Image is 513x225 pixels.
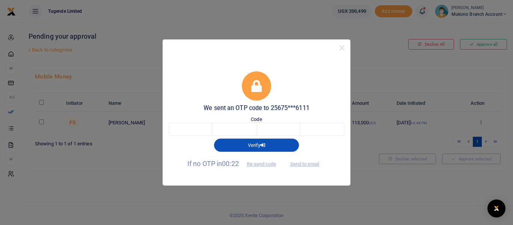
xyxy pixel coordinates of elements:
button: Close [336,42,347,53]
button: Verify [214,139,299,151]
div: Open Intercom Messenger [487,199,505,217]
span: If no OTP in [187,160,282,168]
label: Code [251,116,262,123]
span: 00:22 [222,160,239,168]
h5: We sent an OTP code to 25675***6111 [169,104,344,112]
